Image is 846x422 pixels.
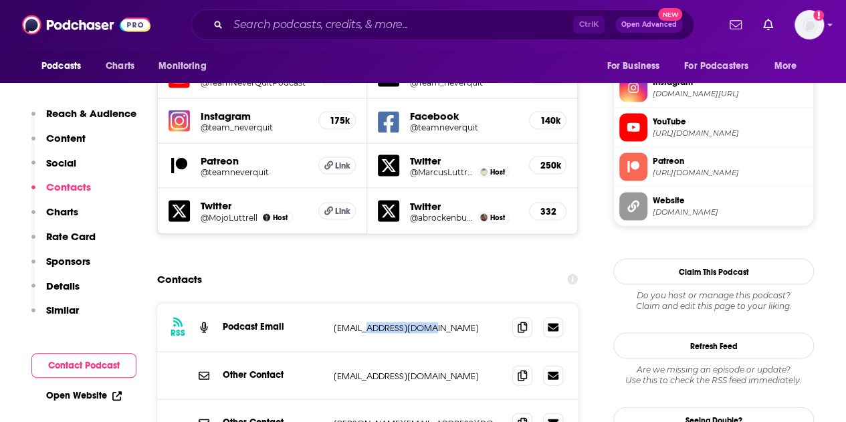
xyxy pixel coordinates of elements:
h5: Facebook [410,109,518,122]
p: Other Contact [223,368,323,380]
span: Host [490,167,505,176]
p: Podcast Email [223,320,323,332]
h5: Twitter [201,199,308,211]
button: Contacts [31,181,91,205]
h2: Contacts [157,266,202,292]
p: Content [46,132,86,144]
a: Charts [97,54,142,79]
a: @MojoLuttrell [201,212,257,222]
button: Claim This Podcast [613,258,814,284]
span: For Business [607,57,659,76]
span: More [774,57,797,76]
a: Show notifications dropdown [758,13,778,36]
a: Website[DOMAIN_NAME] [619,192,808,220]
p: [EMAIL_ADDRESS][DOMAIN_NAME] [334,370,502,381]
button: Rate Card [31,230,96,255]
button: Similar [31,304,79,328]
a: @MarcusLuttrell [410,167,474,177]
button: Details [31,280,80,304]
span: New [658,8,682,21]
span: Host [273,213,288,221]
button: open menu [675,54,768,79]
button: Charts [31,205,78,230]
img: Podchaser - Follow, Share and Rate Podcasts [22,12,150,37]
h5: 332 [540,205,555,217]
h5: Instagram [201,109,308,122]
img: Morgan Luttrell [263,213,270,221]
a: Link [318,202,356,219]
span: Podcasts [41,57,81,76]
a: @teamneverquit [201,167,308,177]
a: @team_neverquit [201,122,308,132]
span: Do you host or manage this podcast? [613,290,814,300]
button: open menu [149,54,223,79]
span: Monitoring [158,57,206,76]
span: Host [490,213,505,221]
a: Patreon[URL][DOMAIN_NAME] [619,152,808,181]
div: Are we missing an episode or update? Use this to check the RSS feed immediately. [613,364,814,385]
button: Content [31,132,86,156]
h5: Twitter [410,154,518,167]
span: Link [335,160,350,171]
button: Refresh Feed [613,332,814,358]
button: Sponsors [31,255,90,280]
span: Open Advanced [621,21,677,28]
p: Details [46,280,80,292]
span: Website [653,194,808,206]
div: Claim and edit this page to your liking. [613,290,814,311]
button: Open AdvancedNew [615,17,683,33]
a: YouTube[URL][DOMAIN_NAME] [619,113,808,141]
span: YouTube [653,115,808,127]
p: Similar [46,304,79,316]
button: Reach & Audience [31,107,136,132]
p: Social [46,156,76,169]
span: instagram.com/team_neverquit [653,88,808,98]
img: Marcus Luttrell [480,168,488,175]
span: For Podcasters [684,57,748,76]
button: Show profile menu [795,10,824,39]
h5: 140k [540,114,555,126]
p: Contacts [46,181,91,193]
p: Sponsors [46,255,90,268]
p: Rate Card [46,230,96,243]
h5: Patreon [201,154,308,167]
svg: Add a profile image [813,10,824,21]
button: open menu [32,54,98,79]
span: https://www.patreon.com/teamneverquit [653,167,808,177]
h3: RSS [171,327,185,338]
img: iconImage [169,110,190,131]
a: Instagram[DOMAIN_NAME][URL] [619,74,808,102]
a: @abrockenbush [410,212,474,222]
span: Link [335,205,350,216]
img: User Profile [795,10,824,39]
span: Patreon [653,154,808,167]
a: Show notifications dropdown [724,13,747,36]
div: Search podcasts, credits, & more... [191,9,694,40]
span: https://www.youtube.com/@TeamNeverQuitPodcast [653,128,808,138]
input: Search podcasts, credits, & more... [228,14,573,35]
a: @teamneverquit [410,122,518,132]
button: open menu [597,54,676,79]
button: Social [31,156,76,181]
img: Andrew Brockenbush [480,213,488,221]
button: Contact Podcast [31,353,136,378]
span: teamneverquit.com [653,207,808,217]
a: Open Website [46,390,122,401]
a: Link [318,156,356,174]
span: Ctrl K [573,16,605,33]
h5: Twitter [410,199,518,212]
h5: 250k [540,159,555,171]
span: Logged in as gabrielle.gantz [795,10,824,39]
h5: 175k [330,114,344,126]
span: Charts [106,57,134,76]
